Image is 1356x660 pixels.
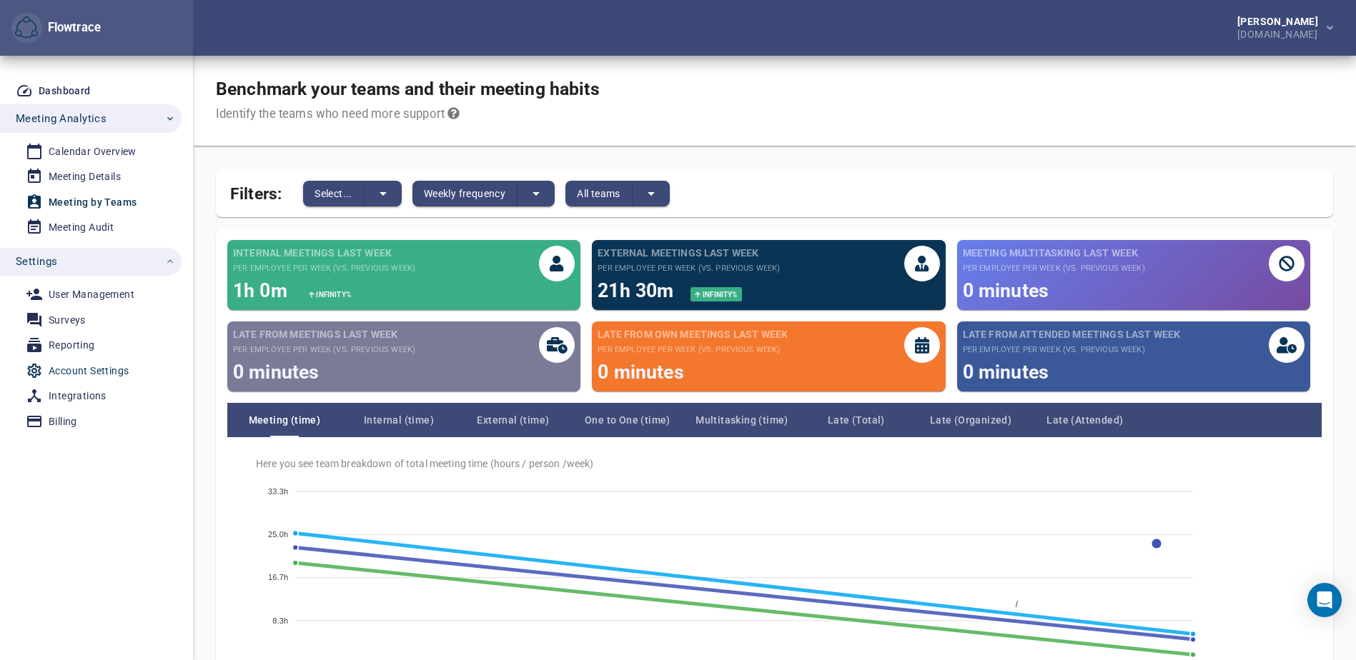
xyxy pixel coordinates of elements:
span: Settings [16,252,57,271]
tspan: 25.0h [268,530,288,539]
small: per employee per week (vs. previous week) [963,263,1145,274]
small: per employee per week (vs. previous week) [598,263,780,274]
div: Identify the teams who need more support [216,106,600,123]
span: Here you see team breakdown of total meeting time (hours / person / week ) [256,457,1305,470]
span: Weekly frequency [424,185,505,202]
span: One to One (time) [570,411,685,429]
span: Internal (time) [342,411,456,429]
span: Filters: [230,176,282,206]
span: 0 minutes [963,361,1049,383]
small: per employee per week (vs. previous week) [963,344,1181,356]
button: [PERSON_NAME][DOMAIN_NAME] [1214,12,1345,44]
span: Late from attended meetings last week [963,327,1181,341]
span: 21h 30m [598,279,678,301]
div: Billing [49,413,77,431]
small: per employee per week (vs. previous week) [233,263,415,274]
span: Meeting Multitasking last week [963,246,1145,260]
div: Open Intercom Messenger [1307,583,1342,617]
button: Weekly frequency [412,181,518,206]
span: Late from own meetings last week [598,327,788,341]
div: Dashboard [39,82,91,100]
button: All teams [565,181,633,206]
span: Internal meetings last week [233,246,415,260]
span: 0 minutes [598,361,683,383]
span: Meeting (time) [227,411,342,429]
div: [DOMAIN_NAME] [1237,26,1324,39]
tspan: 33.3h [268,487,288,496]
div: Flowtrace [11,13,101,44]
img: Flowtrace [15,16,38,39]
tspan: 16.7h [268,574,288,582]
span: Late from meetings last week [233,327,415,341]
span: External (time) [456,411,570,429]
div: Surveys [49,311,86,329]
button: Flowtrace [11,13,42,44]
span: Infinity % [315,291,351,299]
div: Account Settings [49,362,129,380]
div: Reporting [49,336,95,354]
div: [PERSON_NAME] [1237,16,1324,26]
h1: Benchmark your teams and their meeting habits [216,79,600,100]
span: Late (Total) [799,411,914,429]
div: split button [303,181,402,206]
div: split button [565,181,670,206]
span: Meeting Analytics [16,109,107,128]
div: User Management [49,286,134,304]
span: 0 minutes [233,361,319,383]
div: split button [412,181,555,206]
button: Select... [303,181,365,206]
div: Calendar Overview [49,143,137,161]
div: Flowtrace [42,19,101,36]
span: All teams [577,185,620,202]
div: Team breakdown [227,403,1322,437]
span: Select... [315,185,352,202]
small: per employee per week (vs. previous week) [233,344,415,356]
span: Multitasking (time) [685,411,799,429]
span: Late (Attended) [1028,411,1142,429]
span: 0 minutes [963,279,1049,301]
span: Late (Organized) [914,411,1028,429]
div: Meeting by Teams [49,194,137,211]
div: Integrations [49,387,107,405]
span: Infinity % [701,291,738,299]
div: Meeting Audit [49,219,114,236]
small: per employee per week (vs. previous week) [598,344,788,356]
tspan: 8.3h [272,616,288,625]
span: 1h 0m [233,279,292,301]
span: / [1005,599,1018,609]
span: External meetings last week [598,246,780,260]
div: Meeting Details [49,168,121,186]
